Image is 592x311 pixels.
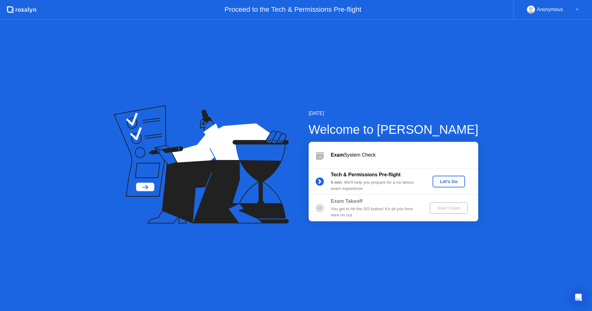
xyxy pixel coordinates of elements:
b: Exam Takeoff [331,198,363,204]
div: Start Exam [432,206,465,211]
div: System Check [331,151,478,159]
button: Let's Go [433,176,465,187]
div: Open Intercom Messenger [571,290,586,305]
div: : We’ll help you prepare for a no-stress exam experience [331,179,420,192]
div: Anonymous [537,6,563,14]
b: Exam [331,152,344,158]
b: 5 min [331,180,342,185]
div: Welcome to [PERSON_NAME] [309,120,479,139]
button: Start Exam [430,202,468,214]
div: You get to hit the GO button! It’s all you from here on out [331,206,420,219]
div: ▼ [576,6,579,14]
b: Tech & Permissions Pre-flight [331,172,401,177]
div: [DATE] [309,110,479,117]
div: Let's Go [435,179,462,184]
